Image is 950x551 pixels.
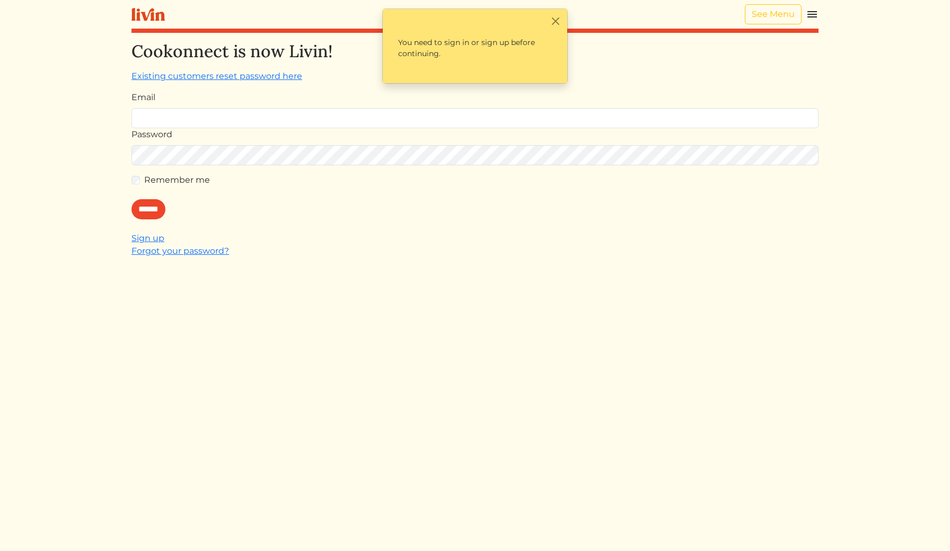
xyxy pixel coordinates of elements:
a: Forgot your password? [131,246,229,256]
label: Remember me [144,174,210,186]
img: menu_hamburger-cb6d353cf0ecd9f46ceae1c99ecbeb4a00e71ca567a856bd81f57e9d8c17bb26.svg [806,8,819,21]
a: Sign up [131,233,164,243]
label: Password [131,128,172,141]
label: Email [131,91,155,104]
h2: Cookonnect is now Livin! [131,41,819,61]
button: Close [550,15,561,26]
a: See Menu [745,4,802,24]
img: livin-logo-a0d97d1a881af30f6274990eb6222085a2533c92bbd1e4f22c21b4f0d0e3210c.svg [131,8,165,21]
a: Existing customers reset password here [131,71,302,81]
p: You need to sign in or sign up before continuing. [389,28,561,68]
